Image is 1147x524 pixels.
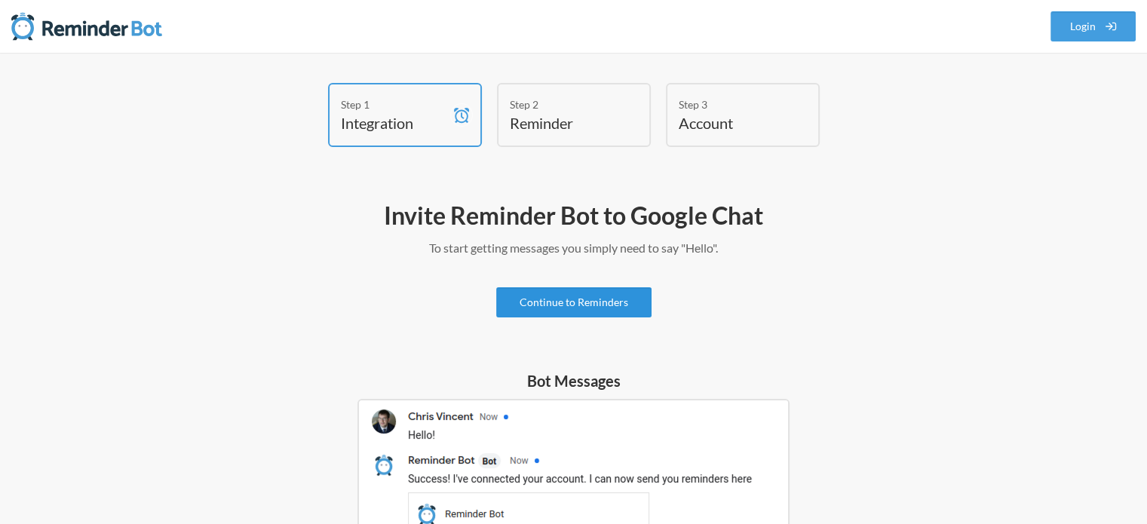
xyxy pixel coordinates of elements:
a: Continue to Reminders [496,287,652,317]
h4: Account [679,112,784,133]
h2: Invite Reminder Bot to Google Chat [136,200,1011,231]
div: Step 1 [341,97,446,112]
div: Step 2 [510,97,615,112]
p: To start getting messages you simply need to say "Hello". [136,239,1011,257]
img: Reminder Bot [11,11,162,41]
div: Step 3 [679,97,784,112]
h4: Reminder [510,112,615,133]
h4: Integration [341,112,446,133]
a: Login [1050,11,1136,41]
h5: Bot Messages [357,370,790,391]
